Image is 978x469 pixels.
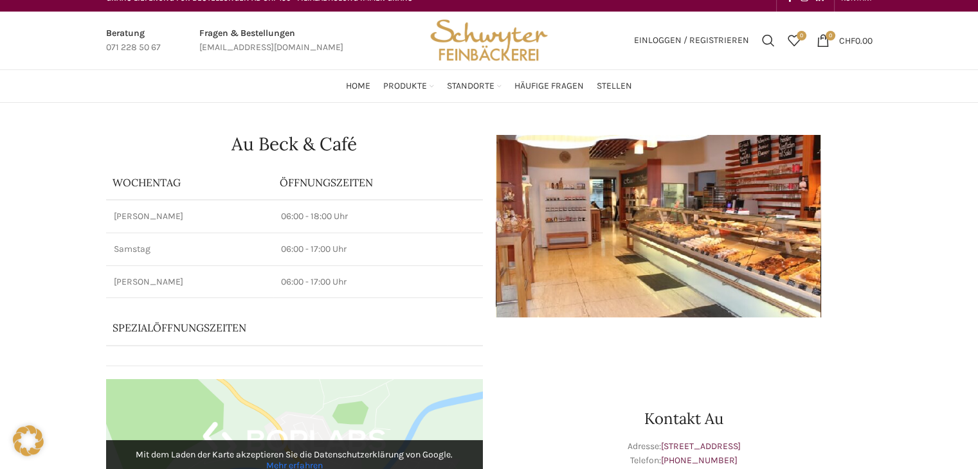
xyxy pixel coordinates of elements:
[597,80,632,93] span: Stellen
[447,80,494,93] span: Standorte
[514,73,584,99] a: Häufige Fragen
[426,12,552,69] img: Bäckerei Schwyter
[383,73,434,99] a: Produkte
[826,31,835,40] span: 0
[496,439,873,468] p: Adresse: Telefon:
[281,276,475,288] p: 06:00 - 17:00 Uhr
[634,36,749,45] span: Einloggen / Registrieren
[199,26,343,55] a: Infobox link
[514,80,584,93] span: Häufige Fragen
[447,73,502,99] a: Standorte
[346,80,370,93] span: Home
[114,276,266,288] p: [PERSON_NAME]
[346,73,370,99] a: Home
[281,243,475,256] p: 06:00 - 17:00 Uhr
[100,73,879,99] div: Main navigation
[597,73,632,99] a: Stellen
[114,243,266,256] p: Samstag
[839,35,873,46] bdi: 0.00
[114,210,266,223] p: [PERSON_NAME]
[756,28,781,53] a: Suchen
[628,28,756,53] a: Einloggen / Registrieren
[106,135,483,153] h1: Au Beck & Café
[383,80,427,93] span: Produkte
[280,175,476,190] p: ÖFFNUNGSZEITEN
[106,26,161,55] a: Infobox link
[113,175,267,190] p: Wochentag
[496,411,873,427] h2: Kontakt Au
[661,441,741,452] a: [STREET_ADDRESS]
[661,455,738,466] a: [PHONE_NUMBER]
[839,35,855,46] span: CHF
[797,31,806,40] span: 0
[781,28,807,53] a: 0
[281,210,475,223] p: 06:00 - 18:00 Uhr
[113,321,440,335] p: Spezialöffnungszeiten
[781,28,807,53] div: Meine Wunschliste
[426,34,552,45] a: Site logo
[810,28,879,53] a: 0 CHF0.00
